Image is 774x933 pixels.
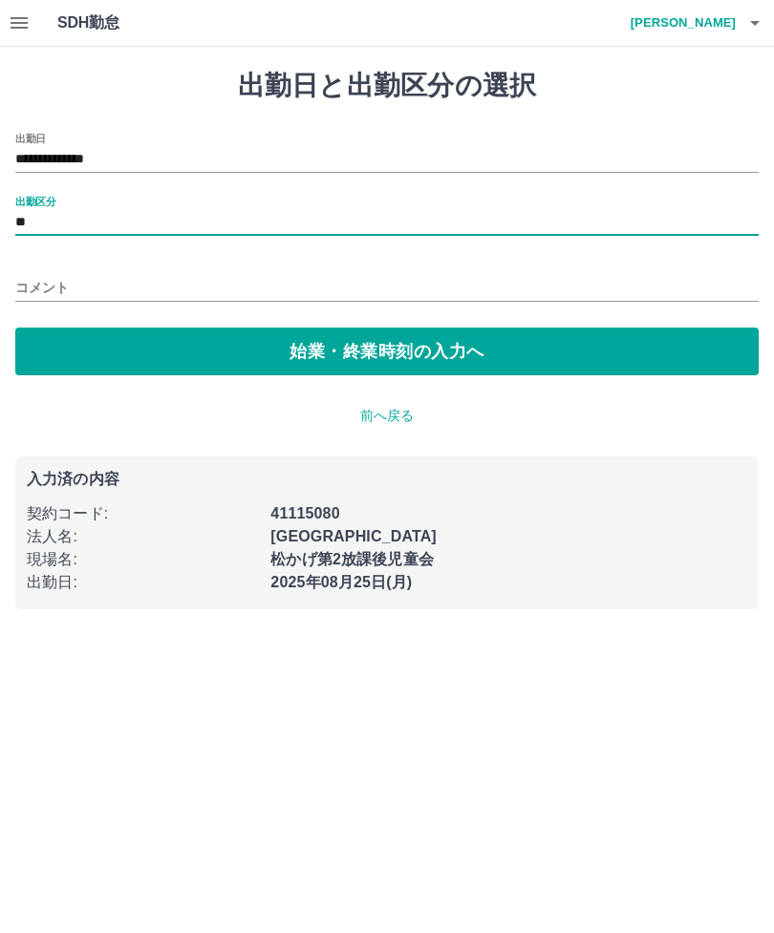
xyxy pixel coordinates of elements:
label: 出勤日 [15,131,46,145]
b: 松かげ第2放課後児童会 [270,551,434,567]
b: 41115080 [270,505,339,521]
p: 契約コード : [27,502,259,525]
p: 法人名 : [27,525,259,548]
p: 前へ戻る [15,406,759,426]
b: 2025年08月25日(月) [270,574,412,590]
button: 始業・終業時刻の入力へ [15,328,759,375]
p: 出勤日 : [27,571,259,594]
label: 出勤区分 [15,194,55,208]
b: [GEOGRAPHIC_DATA] [270,528,437,544]
p: 現場名 : [27,548,259,571]
h1: 出勤日と出勤区分の選択 [15,70,759,102]
p: 入力済の内容 [27,472,747,487]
